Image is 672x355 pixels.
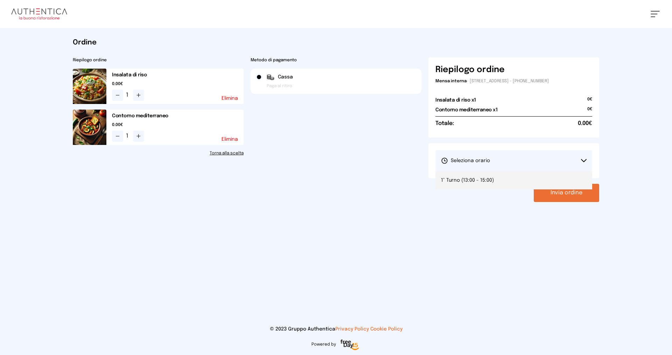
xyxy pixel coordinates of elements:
[370,327,402,332] a: Cookie Policy
[11,326,661,333] p: © 2023 Gruppo Authentica
[441,177,494,184] span: 1° Turno (13:00 - 15:00)
[339,338,361,352] img: logo-freeday.3e08031.png
[441,157,490,164] span: Seleziona orario
[335,327,369,332] a: Privacy Policy
[534,184,599,202] button: Invia ordine
[435,150,592,171] button: Seleziona orario
[311,342,336,347] span: Powered by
